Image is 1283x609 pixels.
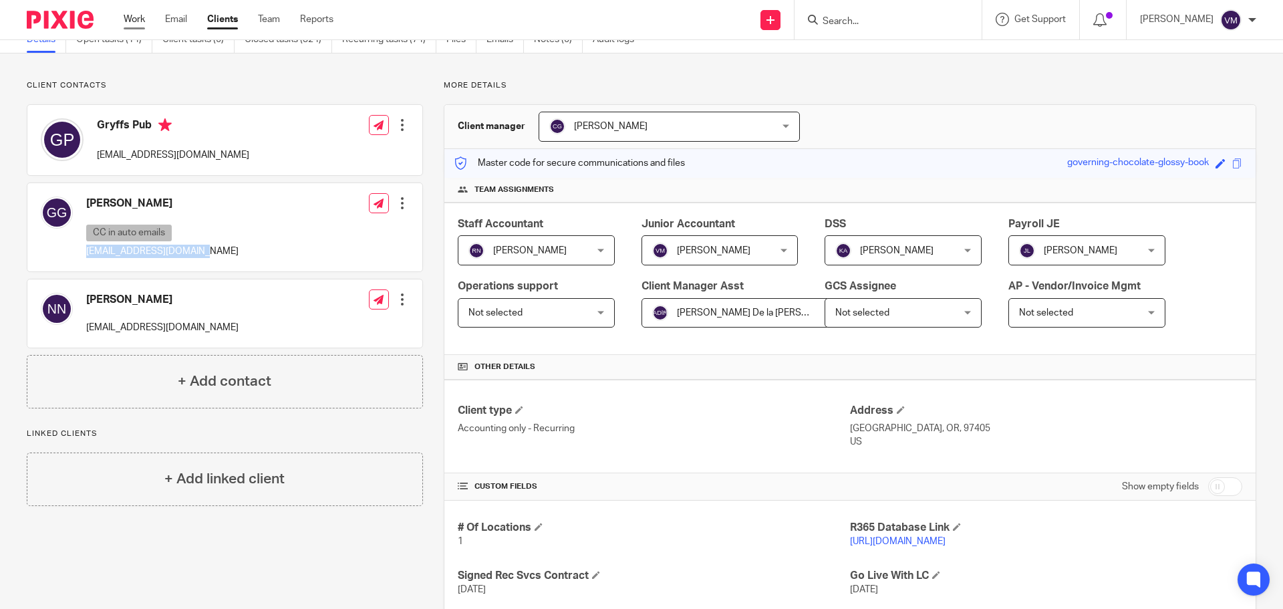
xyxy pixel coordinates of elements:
[850,585,878,594] span: [DATE]
[860,246,934,255] span: [PERSON_NAME]
[458,481,850,492] h4: CUSTOM FIELDS
[458,521,850,535] h4: # Of Locations
[850,537,946,546] a: [URL][DOMAIN_NAME]
[474,362,535,372] span: Other details
[27,429,423,439] p: Linked clients
[825,219,846,229] span: DSS
[468,308,523,318] span: Not selected
[458,537,463,546] span: 1
[86,245,239,258] p: [EMAIL_ADDRESS][DOMAIN_NAME]
[1019,243,1035,259] img: svg%3E
[1008,219,1060,229] span: Payroll JE
[850,569,1242,583] h4: Go Live With LC
[458,404,850,418] h4: Client type
[41,293,73,325] img: svg%3E
[1220,9,1242,31] img: svg%3E
[652,243,668,259] img: svg%3E
[300,13,333,26] a: Reports
[652,305,668,321] img: svg%3E
[549,118,565,134] img: svg%3E
[850,404,1242,418] h4: Address
[97,118,249,135] h4: Gryffs Pub
[1014,15,1066,24] span: Get Support
[850,521,1242,535] h4: R365 Database Link
[850,435,1242,449] p: US
[574,122,648,131] span: [PERSON_NAME]
[86,293,239,307] h4: [PERSON_NAME]
[1008,281,1141,291] span: AP - Vendor/Invoice Mgmt
[164,469,285,489] h4: + Add linked client
[850,422,1242,435] p: [GEOGRAPHIC_DATA], OR, 97405
[458,569,850,583] h4: Signed Rec Svcs Contract
[86,321,239,334] p: [EMAIL_ADDRESS][DOMAIN_NAME]
[641,219,735,229] span: Junior Accountant
[1044,246,1117,255] span: [PERSON_NAME]
[86,197,239,211] h4: [PERSON_NAME]
[1140,13,1214,26] p: [PERSON_NAME]
[124,13,145,26] a: Work
[178,371,271,392] h4: + Add contact
[821,16,942,28] input: Search
[825,281,896,291] span: GCS Assignee
[677,246,750,255] span: [PERSON_NAME]
[458,585,486,594] span: [DATE]
[454,156,685,170] p: Master code for secure communications and files
[165,13,187,26] a: Email
[207,13,238,26] a: Clients
[86,225,172,241] p: CC in auto emails
[468,243,484,259] img: svg%3E
[677,308,849,318] span: [PERSON_NAME] De la [PERSON_NAME]
[27,80,423,91] p: Client contacts
[1067,156,1209,171] div: governing-chocolate-glossy-book
[444,80,1256,91] p: More details
[41,118,84,161] img: svg%3E
[458,422,850,435] p: Accounting only - Recurring
[27,11,94,29] img: Pixie
[458,281,558,291] span: Operations support
[1122,480,1199,493] label: Show empty fields
[835,308,889,318] span: Not selected
[474,185,554,195] span: Team assignments
[835,243,851,259] img: svg%3E
[458,120,525,133] h3: Client manager
[97,148,249,162] p: [EMAIL_ADDRESS][DOMAIN_NAME]
[458,219,543,229] span: Staff Accountant
[641,281,744,291] span: Client Manager Asst
[1019,308,1073,318] span: Not selected
[158,118,172,132] i: Primary
[41,197,73,229] img: svg%3E
[493,246,567,255] span: [PERSON_NAME]
[258,13,280,26] a: Team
